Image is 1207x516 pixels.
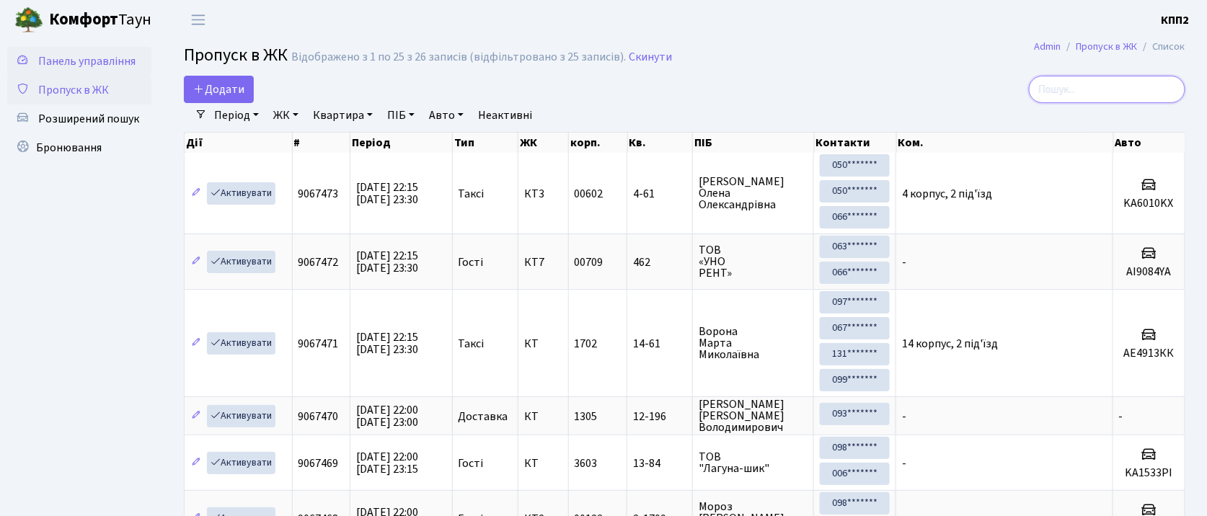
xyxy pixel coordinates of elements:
[38,111,139,127] span: Розширений пошук
[268,103,304,128] a: ЖК
[299,455,339,471] span: 9067469
[459,188,485,200] span: Таксі
[208,103,265,128] a: Період
[897,133,1114,153] th: Ком.
[902,409,906,424] span: -
[356,449,418,477] span: [DATE] 22:00 [DATE] 23:15
[1013,32,1207,62] nav: breadcrumb
[7,133,151,162] a: Бронювання
[569,133,628,153] th: корп.
[356,329,418,357] span: [DATE] 22:15 [DATE] 23:30
[575,186,603,202] span: 00602
[1162,12,1190,28] b: КПП2
[356,179,418,208] span: [DATE] 22:15 [DATE] 23:30
[291,50,626,64] div: Відображено з 1 по 25 з 26 записів (відфільтровано з 25 записів).
[299,409,339,424] span: 9067470
[207,405,275,427] a: Активувати
[633,458,686,469] span: 13-84
[1119,197,1179,210] h5: KA6010KХ
[628,133,694,153] th: Кв.
[459,257,484,268] span: Гості
[299,336,339,352] span: 9067471
[1035,39,1061,54] a: Admin
[902,336,998,352] span: 14 корпус, 2 під'їзд
[699,451,808,474] span: ТОВ "Лагуна-шик"
[1076,39,1138,54] a: Пропуск в ЖК
[307,103,379,128] a: Квартира
[902,186,992,202] span: 4 корпус, 2 під'їзд
[207,182,275,205] a: Активувати
[699,176,808,210] span: [PERSON_NAME] Олена Олександрівна
[575,336,598,352] span: 1702
[1119,265,1179,279] h5: AI9084YA
[633,188,686,200] span: 4-61
[7,104,151,133] a: Розширений пошук
[38,82,109,98] span: Пропуск в ЖК
[193,81,244,97] span: Додати
[815,133,897,153] th: Контакти
[423,103,469,128] a: Авто
[699,244,808,279] span: ТОВ «УНО РЕНТ»
[356,248,418,276] span: [DATE] 22:15 [DATE] 23:30
[459,411,508,422] span: Доставка
[575,254,603,270] span: 00709
[7,47,151,76] a: Панель управління
[38,53,136,69] span: Панель управління
[49,8,118,31] b: Комфорт
[185,133,293,153] th: Дії
[207,251,275,273] a: Активувати
[629,50,672,64] a: Скинути
[49,8,151,32] span: Таун
[1162,12,1190,29] a: КПП2
[633,411,686,422] span: 12-196
[350,133,452,153] th: Період
[207,332,275,355] a: Активувати
[1119,409,1123,424] span: -
[524,188,562,200] span: КТ3
[699,399,808,433] span: [PERSON_NAME] [PERSON_NAME] Володимирович
[184,43,288,68] span: Пропуск в ЖК
[518,133,569,153] th: ЖК
[184,76,254,103] a: Додати
[575,455,598,471] span: 3603
[1029,76,1185,103] input: Пошук...
[1114,133,1186,153] th: Авто
[902,254,906,270] span: -
[633,257,686,268] span: 462
[575,409,598,424] span: 1305
[356,402,418,430] span: [DATE] 22:00 [DATE] 23:00
[524,338,562,350] span: КТ
[207,452,275,474] a: Активувати
[1138,39,1185,55] li: Список
[902,455,906,471] span: -
[293,133,351,153] th: #
[524,257,562,268] span: КТ7
[1119,466,1179,480] h5: KA1533PI
[453,133,518,153] th: Тип
[459,338,485,350] span: Таксі
[1119,347,1179,360] h5: АЕ4913КК
[36,140,102,156] span: Бронювання
[693,133,814,153] th: ПІБ
[524,411,562,422] span: КТ
[472,103,538,128] a: Неактивні
[299,254,339,270] span: 9067472
[524,458,562,469] span: КТ
[299,186,339,202] span: 9067473
[699,326,808,360] span: Ворона Марта Миколаївна
[180,8,216,32] button: Переключити навігацію
[381,103,420,128] a: ПІБ
[7,76,151,104] a: Пропуск в ЖК
[633,338,686,350] span: 14-61
[14,6,43,35] img: logo.png
[459,458,484,469] span: Гості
